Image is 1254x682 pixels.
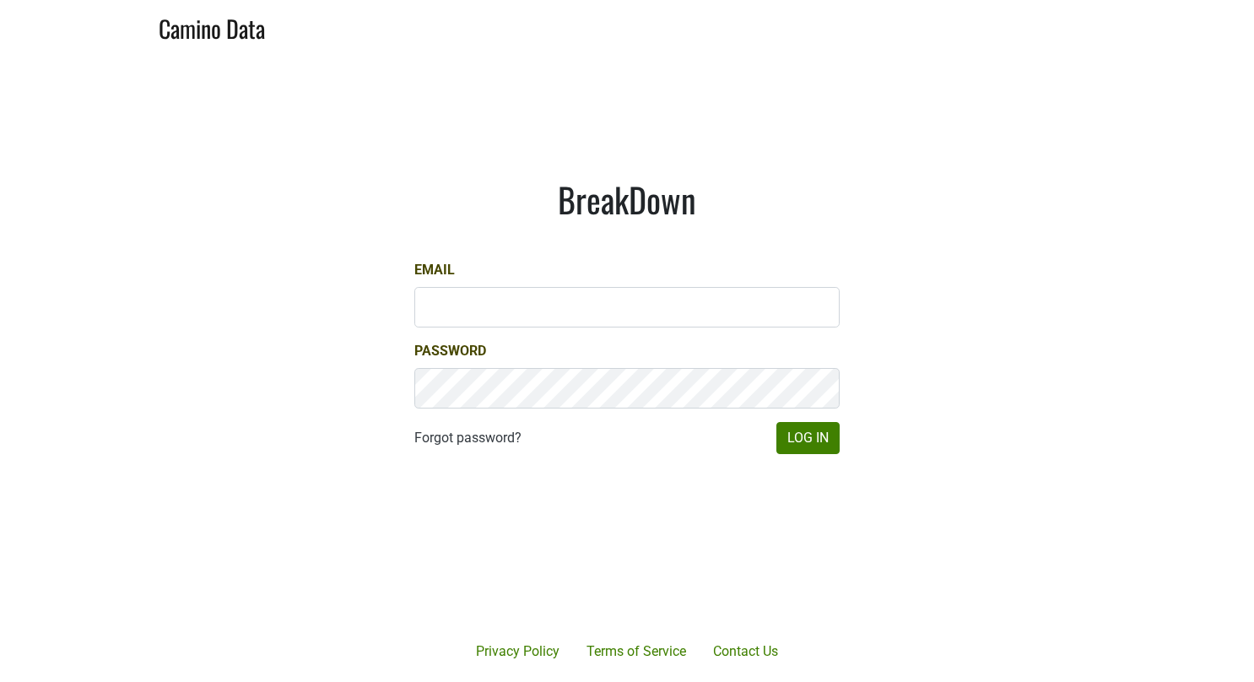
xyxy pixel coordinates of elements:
[414,179,840,219] h1: BreakDown
[159,7,265,46] a: Camino Data
[414,428,522,448] a: Forgot password?
[414,260,455,280] label: Email
[700,635,792,668] a: Contact Us
[573,635,700,668] a: Terms of Service
[462,635,573,668] a: Privacy Policy
[414,341,486,361] label: Password
[776,422,840,454] button: Log In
